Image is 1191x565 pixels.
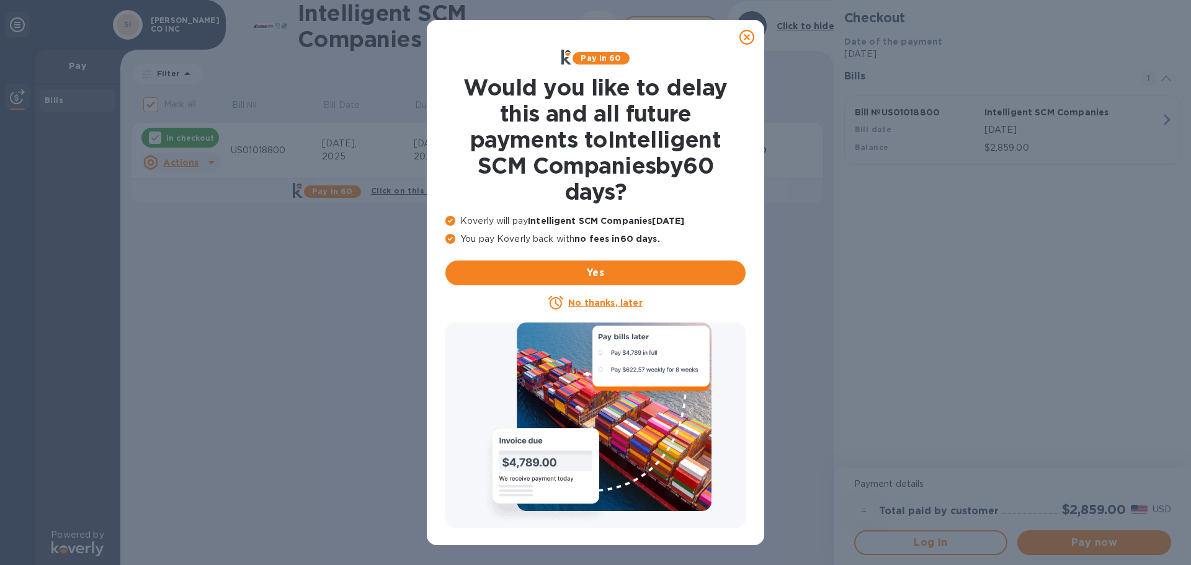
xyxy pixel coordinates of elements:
[574,234,659,244] b: no fees in 60 days .
[445,74,746,205] h1: Would you like to delay this and all future payments to Intelligent SCM Companies by 60 days ?
[455,265,736,280] span: Yes
[445,260,746,285] button: Yes
[445,233,746,246] p: You pay Koverly back with
[581,53,621,63] b: Pay in 60
[528,216,684,226] b: Intelligent SCM Companies [DATE]
[568,298,642,308] u: No thanks, later
[445,215,746,228] p: Koverly will pay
